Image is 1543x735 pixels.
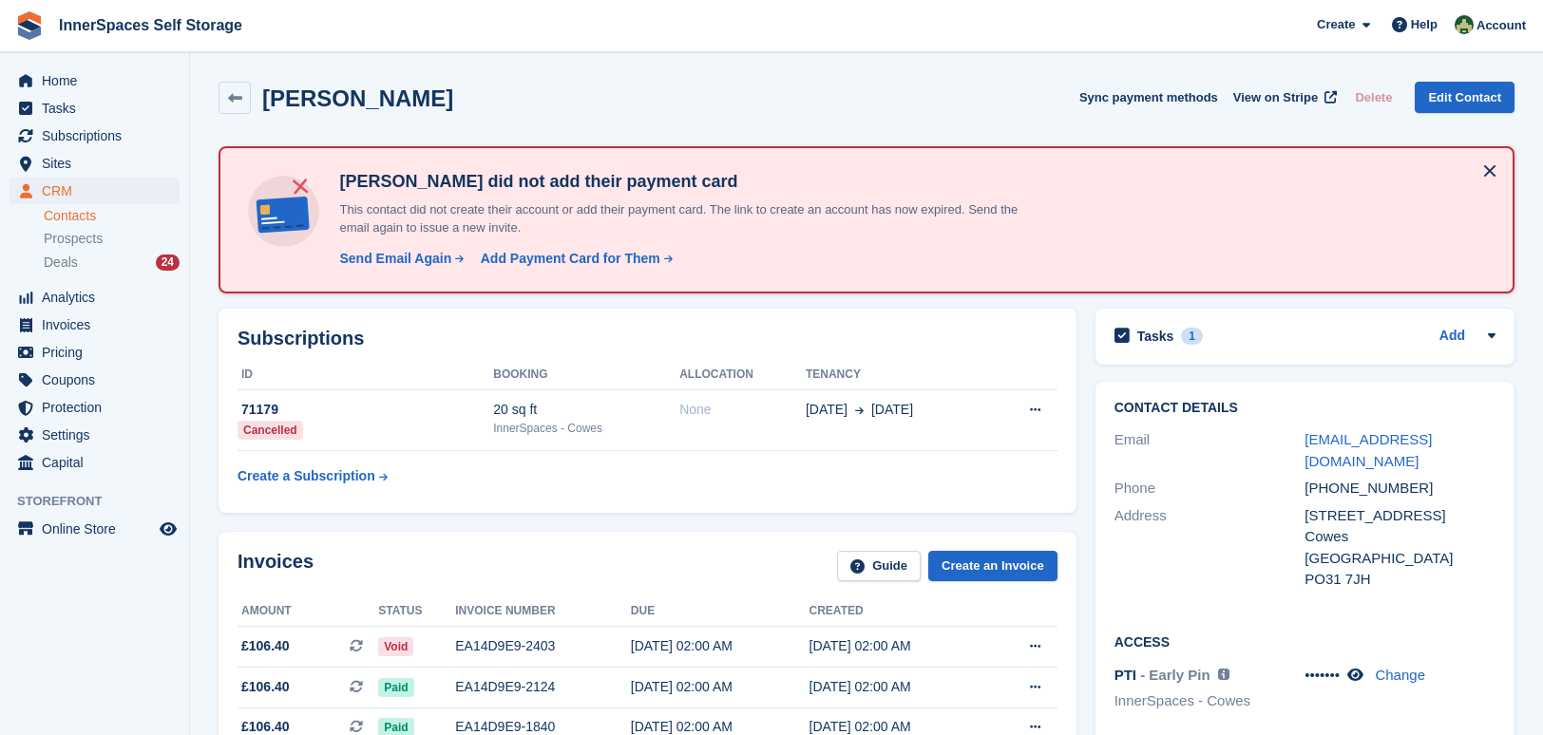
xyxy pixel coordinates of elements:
[1415,82,1514,113] a: Edit Contact
[42,394,156,421] span: Protection
[238,466,375,486] div: Create a Subscription
[10,394,180,421] a: menu
[1140,667,1210,683] span: - Early Pin
[810,596,988,627] th: Created
[17,492,189,511] span: Storefront
[1218,669,1229,680] img: icon-info-grey-7440780725fd019a000dd9b08b2336e03edf1995a4989e88bcd33f0948082b44.svg
[10,95,180,122] a: menu
[493,420,679,437] div: InnerSpaces - Cowes
[156,254,180,271] div: 24
[1114,478,1305,499] div: Phone
[810,636,988,656] div: [DATE] 02:00 AM
[1305,548,1495,570] div: [GEOGRAPHIC_DATA]
[44,229,180,249] a: Prospects
[1375,667,1425,683] a: Change
[42,67,156,94] span: Home
[1079,82,1218,113] button: Sync payment methods
[1305,526,1495,548] div: Cowes
[10,516,180,542] a: menu
[1305,667,1340,683] span: •••••••
[10,311,180,338] a: menu
[1305,478,1495,499] div: [PHONE_NUMBER]
[238,328,1057,349] h2: Subscriptions
[1114,401,1495,416] h2: Contact Details
[241,636,290,656] span: £106.40
[42,422,156,448] span: Settings
[1114,631,1495,650] h2: Access
[1476,16,1526,35] span: Account
[1305,505,1495,527] div: [STREET_ADDRESS]
[10,67,180,94] a: menu
[238,459,388,494] a: Create a Subscription
[339,249,451,269] div: Send Email Again
[44,207,180,225] a: Contacts
[1181,328,1203,345] div: 1
[871,400,913,420] span: [DATE]
[806,400,848,420] span: [DATE]
[42,122,156,149] span: Subscriptions
[1347,82,1400,113] button: Delete
[42,449,156,476] span: Capital
[10,178,180,204] a: menu
[42,311,156,338] span: Invoices
[157,518,180,540] a: Preview store
[1305,431,1432,469] a: [EMAIL_ADDRESS][DOMAIN_NAME]
[243,171,324,252] img: no-card-linked-e7822e413c904bf8b177c4d89f31251c4716f9871600ec3ca5bfc59e148c83f4.svg
[262,85,453,111] h2: [PERSON_NAME]
[10,284,180,311] a: menu
[10,449,180,476] a: menu
[238,360,493,390] th: ID
[238,421,303,440] div: Cancelled
[1114,505,1305,591] div: Address
[42,516,156,542] span: Online Store
[44,253,180,273] a: Deals 24
[10,367,180,393] a: menu
[42,150,156,177] span: Sites
[679,360,806,390] th: Allocation
[1114,690,1305,712] li: InnerSpaces - Cowes
[810,677,988,697] div: [DATE] 02:00 AM
[455,636,631,656] div: EA14D9E9-2403
[473,249,675,269] a: Add Payment Card for Them
[332,200,1044,237] p: This contact did not create their account or add their payment card. The link to create an accoun...
[42,367,156,393] span: Coupons
[42,284,156,311] span: Analytics
[631,677,810,697] div: [DATE] 02:00 AM
[238,400,493,420] div: 71179
[631,596,810,627] th: Due
[493,360,679,390] th: Booking
[241,677,290,697] span: £106.40
[42,95,156,122] span: Tasks
[44,230,103,248] span: Prospects
[631,636,810,656] div: [DATE] 02:00 AM
[806,360,989,390] th: Tenancy
[1439,326,1465,348] a: Add
[42,178,156,204] span: CRM
[679,400,806,420] div: None
[378,637,413,656] span: Void
[378,596,455,627] th: Status
[238,551,314,582] h2: Invoices
[455,596,631,627] th: Invoice number
[455,677,631,697] div: EA14D9E9-2124
[44,254,78,272] span: Deals
[10,339,180,366] a: menu
[837,551,921,582] a: Guide
[42,339,156,366] span: Pricing
[1317,15,1355,34] span: Create
[378,678,413,697] span: Paid
[1455,15,1474,34] img: Paula Amey
[1411,15,1438,34] span: Help
[928,551,1057,582] a: Create an Invoice
[51,9,250,41] a: InnerSpaces Self Storage
[1226,82,1341,113] a: View on Stripe
[1233,88,1318,107] span: View on Stripe
[10,422,180,448] a: menu
[1114,429,1305,472] div: Email
[481,249,660,269] div: Add Payment Card for Them
[1305,569,1495,591] div: PO31 7JH
[493,400,679,420] div: 20 sq ft
[1114,667,1136,683] span: PTI
[10,150,180,177] a: menu
[15,11,44,40] img: stora-icon-8386f47178a22dfd0bd8f6a31ec36ba5ce8667c1dd55bd0f319d3a0aa187defe.svg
